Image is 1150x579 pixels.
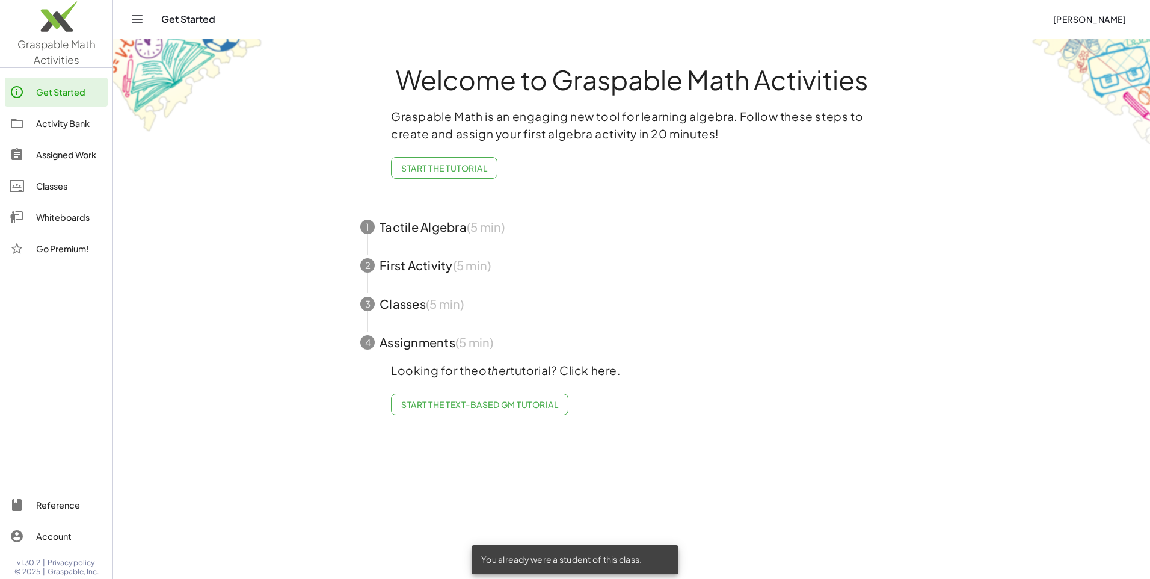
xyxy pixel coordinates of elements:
[346,208,917,246] button: 1Tactile Algebra(5 min)
[36,210,103,224] div: Whiteboards
[5,203,108,232] a: Whiteboards
[391,362,872,379] p: Looking for the tutorial? Click here.
[391,157,497,179] button: Start the Tutorial
[5,109,108,138] a: Activity Bank
[5,78,108,107] a: Get Started
[48,558,99,568] a: Privacy policy
[5,491,108,519] a: Reference
[360,335,375,350] div: 4
[391,394,568,415] a: Start the Text-based GM Tutorial
[360,220,375,234] div: 1
[1043,8,1136,30] button: [PERSON_NAME]
[5,140,108,169] a: Assigned Work
[472,545,678,574] div: You already were a student of this class.
[360,258,375,273] div: 2
[17,37,96,66] span: Graspable Math Activities
[36,498,103,512] div: Reference
[36,147,103,162] div: Assigned Work
[43,558,45,568] span: |
[113,38,263,134] img: get-started-bg-ul-Ceg4j33I.png
[5,522,108,551] a: Account
[360,297,375,311] div: 3
[14,567,40,577] span: © 2025
[36,85,103,99] div: Get Started
[479,363,510,377] em: other
[391,108,872,143] p: Graspable Math is an engaging new tool for learning algebra. Follow these steps to create and ass...
[346,285,917,323] button: 3Classes(5 min)
[346,246,917,285] button: 2First Activity(5 min)
[36,116,103,131] div: Activity Bank
[36,241,103,256] div: Go Premium!
[128,10,147,29] button: Toggle navigation
[346,323,917,362] button: 4Assignments(5 min)
[5,172,108,200] a: Classes
[48,567,99,577] span: Graspable, Inc.
[401,399,558,410] span: Start the Text-based GM Tutorial
[401,163,487,173] span: Start the Tutorial
[17,558,40,568] span: v1.30.2
[36,179,103,193] div: Classes
[36,529,103,543] div: Account
[1053,14,1126,25] span: [PERSON_NAME]
[338,66,925,93] h1: Welcome to Graspable Math Activities
[43,567,45,577] span: |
